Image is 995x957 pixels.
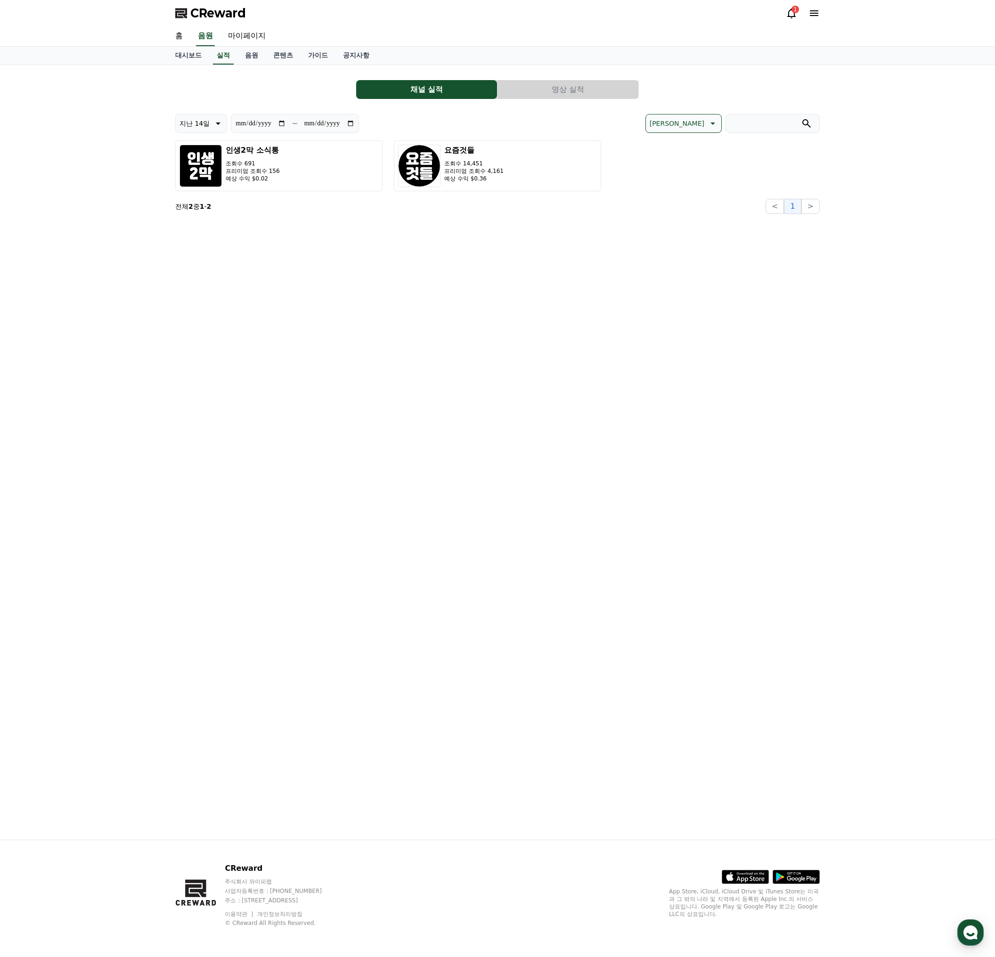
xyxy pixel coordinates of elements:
p: 주식회사 와이피랩 [225,878,340,885]
p: [PERSON_NAME] [650,117,704,130]
p: © CReward All Rights Reserved. [225,919,340,927]
a: 콘텐츠 [266,47,301,65]
button: 인생2막 소식통 조회수 691 프리미엄 조회수 156 예상 수익 $0.02 [175,140,383,191]
a: 1 [786,8,797,19]
img: 요즘것들 [398,145,440,187]
button: 지난 14일 [175,114,227,133]
a: CReward [175,6,246,21]
a: 홈 [168,26,190,46]
a: 대시보드 [168,47,209,65]
a: 이용약관 [225,911,254,917]
p: 프리미엄 조회수 4,161 [444,167,504,175]
a: 실적 [213,47,234,65]
a: 마이페이지 [220,26,273,46]
a: 음원 [237,47,266,65]
button: > [801,199,820,214]
button: 요즘것들 조회수 14,451 프리미엄 조회수 4,161 예상 수익 $0.36 [394,140,601,191]
strong: 2 [207,203,212,210]
a: 개인정보처리방침 [257,911,302,917]
p: ~ [292,118,298,129]
a: 공지사항 [335,47,377,65]
p: 조회수 14,451 [444,160,504,167]
h3: 인생2막 소식통 [226,145,280,156]
p: 프리미엄 조회수 156 [226,167,280,175]
img: 인생2막 소식통 [179,145,222,187]
a: 영상 실적 [497,80,639,99]
div: 1 [791,6,799,13]
p: 주소 : [STREET_ADDRESS] [225,897,340,904]
button: 채널 실적 [356,80,497,99]
strong: 1 [200,203,204,210]
p: 지난 14일 [179,117,210,130]
p: 조회수 691 [226,160,280,167]
button: [PERSON_NAME] [645,114,722,133]
p: App Store, iCloud, iCloud Drive 및 iTunes Store는 미국과 그 밖의 나라 및 지역에서 등록된 Apple Inc.의 서비스 상표입니다. Goo... [669,888,820,918]
a: 가이드 [301,47,335,65]
p: 예상 수익 $0.02 [226,175,280,182]
button: < [766,199,784,214]
span: CReward [190,6,246,21]
a: 채널 실적 [356,80,497,99]
strong: 2 [188,203,193,210]
button: 영상 실적 [497,80,638,99]
p: CReward [225,863,340,874]
p: 사업자등록번호 : [PHONE_NUMBER] [225,887,340,895]
h3: 요즘것들 [444,145,504,156]
a: 음원 [196,26,215,46]
p: 전체 중 - [175,202,211,211]
button: 1 [784,199,801,214]
p: 예상 수익 $0.36 [444,175,504,182]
